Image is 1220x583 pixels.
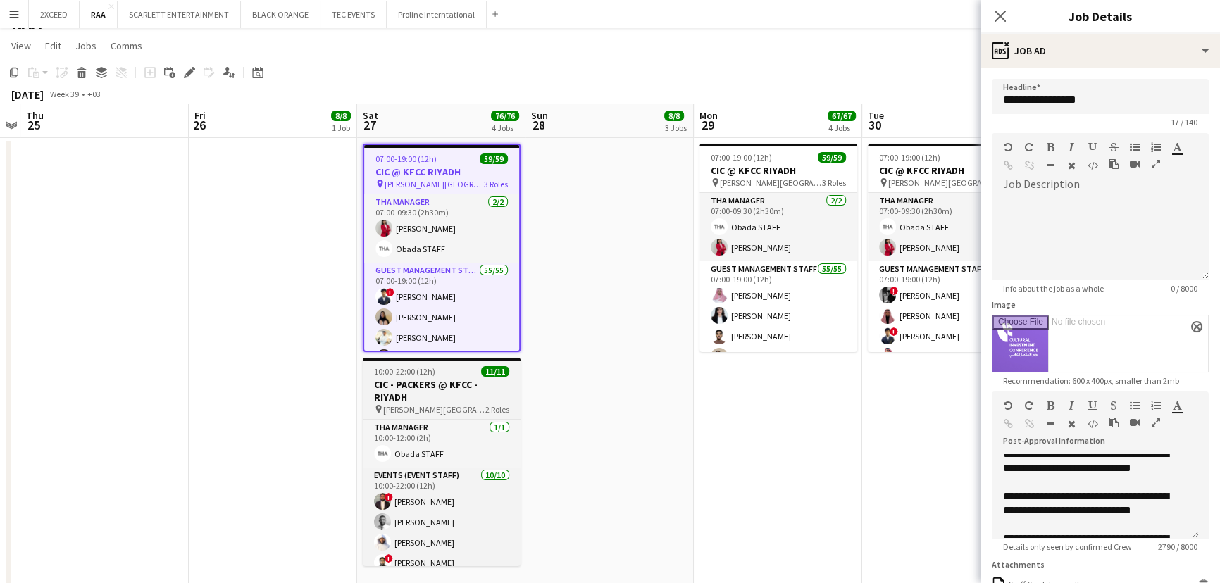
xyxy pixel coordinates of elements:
[711,152,772,163] span: 07:00-19:00 (12h)
[1003,400,1013,411] button: Undo
[868,193,1026,261] app-card-role: THA Manager2/207:00-09:30 (2h30m)Obada STAFF[PERSON_NAME]
[1151,417,1161,428] button: Fullscreen
[1172,142,1182,153] button: Text Color
[868,164,1026,177] h3: CIC @ KFCC RIYADH
[1130,417,1140,428] button: Insert video
[866,117,884,133] span: 30
[75,39,97,52] span: Jobs
[1066,400,1076,411] button: Italic
[480,153,508,164] span: 59/59
[374,366,435,377] span: 10:00-22:00 (12h)
[828,111,856,121] span: 67/67
[1109,400,1119,411] button: Strikethrough
[70,37,102,55] a: Jobs
[45,39,61,52] span: Edit
[699,193,857,261] app-card-role: THA Manager2/207:00-09:30 (2h30m)Obada STAFF[PERSON_NAME]
[1088,160,1097,171] button: HTML Code
[1109,142,1119,153] button: Strikethrough
[39,37,67,55] a: Edit
[105,37,148,55] a: Comms
[87,89,101,99] div: +03
[491,111,519,121] span: 76/76
[118,1,241,28] button: SCARLETT ENTERTAINMENT
[1045,400,1055,411] button: Bold
[1088,400,1097,411] button: Underline
[375,153,437,164] span: 07:00-19:00 (12h)
[481,366,509,377] span: 11/11
[1147,541,1209,552] span: 2790 / 8000
[818,152,846,163] span: 59/59
[363,144,521,352] app-job-card: 07:00-19:00 (12h)59/59CIC @ KFCC RIYADH [PERSON_NAME][GEOGRAPHIC_DATA]3 RolesTHA Manager2/207:00-...
[981,7,1220,25] h3: Job Details
[1109,158,1119,170] button: Paste as plain text
[531,109,548,122] span: Sun
[699,164,857,177] h3: CIC @ KFCC RIYADH
[363,378,521,403] h3: CIC - PACKERS @ KFCC - RIYADH
[111,39,142,52] span: Comms
[364,194,519,263] app-card-role: THA Manager2/207:00-09:30 (2h30m)[PERSON_NAME]Obada STAFF
[6,37,37,55] a: View
[332,123,350,133] div: 1 Job
[992,283,1115,294] span: Info about the job as a whole
[699,144,857,352] app-job-card: 07:00-19:00 (12h)59/59CIC @ KFCC RIYADH [PERSON_NAME][GEOGRAPHIC_DATA]3 RolesTHA Manager2/207:00-...
[363,420,521,468] app-card-role: THA Manager1/110:00-12:00 (2h)Obada STAFF
[1151,142,1161,153] button: Ordered List
[80,1,118,28] button: RAA
[1045,418,1055,430] button: Horizontal Line
[697,117,718,133] span: 29
[485,404,509,415] span: 2 Roles
[699,109,718,122] span: Mon
[385,179,484,189] span: [PERSON_NAME][GEOGRAPHIC_DATA]
[1151,158,1161,170] button: Fullscreen
[1045,142,1055,153] button: Bold
[1003,142,1013,153] button: Undo
[484,179,508,189] span: 3 Roles
[822,177,846,188] span: 3 Roles
[241,1,320,28] button: BLACK ORANGE
[1130,400,1140,411] button: Unordered List
[868,144,1026,352] app-job-card: 07:00-19:00 (12h)59/59CIC @ KFCC RIYADH [PERSON_NAME][GEOGRAPHIC_DATA]3 RolesTHA Manager2/207:00-...
[828,123,855,133] div: 4 Jobs
[387,1,487,28] button: Proline Interntational
[1130,158,1140,170] button: Insert video
[363,109,378,122] span: Sat
[192,117,206,133] span: 26
[26,109,44,122] span: Thu
[492,123,518,133] div: 4 Jobs
[361,117,378,133] span: 27
[890,287,898,295] span: !
[1088,142,1097,153] button: Underline
[1066,160,1076,171] button: Clear Formatting
[331,111,351,121] span: 8/8
[720,177,822,188] span: [PERSON_NAME][GEOGRAPHIC_DATA]
[29,1,80,28] button: 2XCEED
[385,493,393,501] span: !
[1088,418,1097,430] button: HTML Code
[1066,142,1076,153] button: Italic
[665,123,687,133] div: 3 Jobs
[11,87,44,101] div: [DATE]
[385,554,393,563] span: !
[529,117,548,133] span: 28
[46,89,82,99] span: Week 39
[1151,400,1161,411] button: Ordered List
[981,34,1220,68] div: Job Ad
[194,109,206,122] span: Fri
[1045,160,1055,171] button: Horizontal Line
[890,327,898,336] span: !
[320,1,387,28] button: TEC EVENTS
[386,288,394,296] span: !
[1172,400,1182,411] button: Text Color
[363,358,521,566] app-job-card: 10:00-22:00 (12h)11/11CIC - PACKERS @ KFCC - RIYADH [PERSON_NAME][GEOGRAPHIC_DATA] - [GEOGRAPHIC_...
[11,39,31,52] span: View
[1024,400,1034,411] button: Redo
[383,404,485,415] span: [PERSON_NAME][GEOGRAPHIC_DATA] - [GEOGRAPHIC_DATA]
[1159,117,1209,127] span: 17 / 140
[879,152,940,163] span: 07:00-19:00 (12h)
[24,117,44,133] span: 25
[868,109,884,122] span: Tue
